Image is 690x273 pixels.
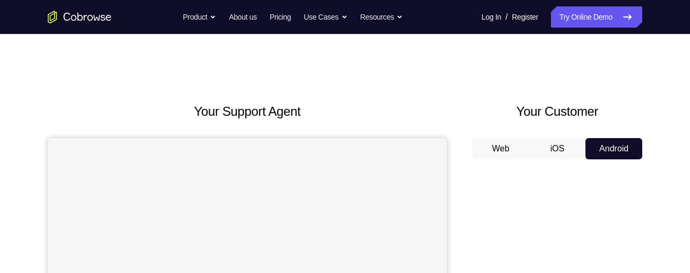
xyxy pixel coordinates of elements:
[48,102,447,121] h2: Your Support Agent
[360,6,403,28] button: Resources
[472,102,642,121] h2: Your Customer
[48,11,111,23] a: Go to the home page
[505,11,507,23] span: /
[304,6,347,28] button: Use Cases
[229,6,256,28] a: About us
[472,138,529,159] button: Web
[529,138,586,159] button: iOS
[512,6,538,28] a: Register
[183,6,217,28] button: Product
[551,6,642,28] a: Try Online Demo
[481,6,501,28] a: Log In
[585,138,642,159] button: Android
[270,6,291,28] a: Pricing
